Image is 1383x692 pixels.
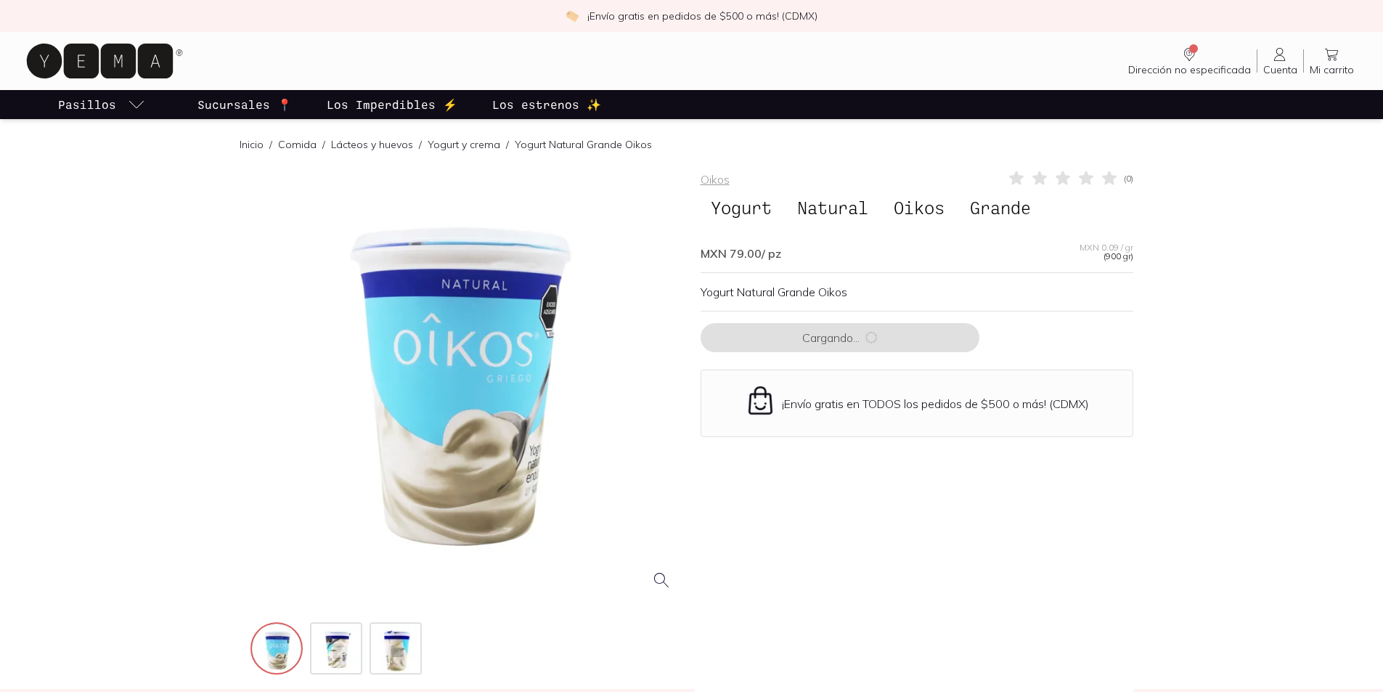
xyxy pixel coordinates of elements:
[782,396,1089,411] p: ¡Envío gratis en TODOS los pedidos de $500 o más! (CDMX)
[701,323,979,352] button: Cargando...
[317,137,331,152] span: /
[428,138,500,151] a: Yogurt y crema
[252,624,304,676] img: yogurth-griego-oikos-1_29964e55-e046-4866-944f-710f80dcd99f=fwebp-q70-w256
[1122,46,1257,76] a: Dirección no especificada
[701,285,1133,299] p: Yogurt Natural Grande Oikos
[324,90,460,119] a: Los Imperdibles ⚡️
[195,90,295,119] a: Sucursales 📍
[1263,63,1297,76] span: Cuenta
[701,172,730,187] a: Oikos
[1124,174,1133,183] span: ( 0 )
[489,90,604,119] a: Los estrenos ✨
[331,138,413,151] a: Lácteos y huevos
[884,194,955,221] span: Oikos
[197,96,292,113] p: Sucursales 📍
[1310,63,1354,76] span: Mi carrito
[264,137,278,152] span: /
[492,96,601,113] p: Los estrenos ✨
[960,194,1041,221] span: Grande
[240,138,264,151] a: Inicio
[1304,46,1360,76] a: Mi carrito
[278,138,317,151] a: Comida
[371,624,423,676] img: yogurth-griego-oikos-3_19728851-3822-4db0-ab20-d6d6bb82dfa5=fwebp-q70-w256
[701,246,781,261] span: MXN 79.00 / pz
[1128,63,1251,76] span: Dirección no especificada
[787,194,878,221] span: Natural
[500,137,515,152] span: /
[1080,243,1133,252] span: MXN 0.09 / gr
[58,96,116,113] p: Pasillos
[55,90,148,119] a: pasillo-todos-link
[311,624,364,676] img: yogurth-griego-oikos-2_575c1d55-3ad8-463e-b4d4-d6b60bd5036d=fwebp-q70-w256
[701,194,782,221] span: Yogurt
[1103,252,1133,261] span: (900 gr)
[566,9,579,23] img: check
[745,385,776,416] img: Envío
[327,96,457,113] p: Los Imperdibles ⚡️
[515,137,652,152] p: Yogurt Natural Grande Oikos
[413,137,428,152] span: /
[587,9,817,23] p: ¡Envío gratis en pedidos de $500 o más! (CDMX)
[1257,46,1303,76] a: Cuenta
